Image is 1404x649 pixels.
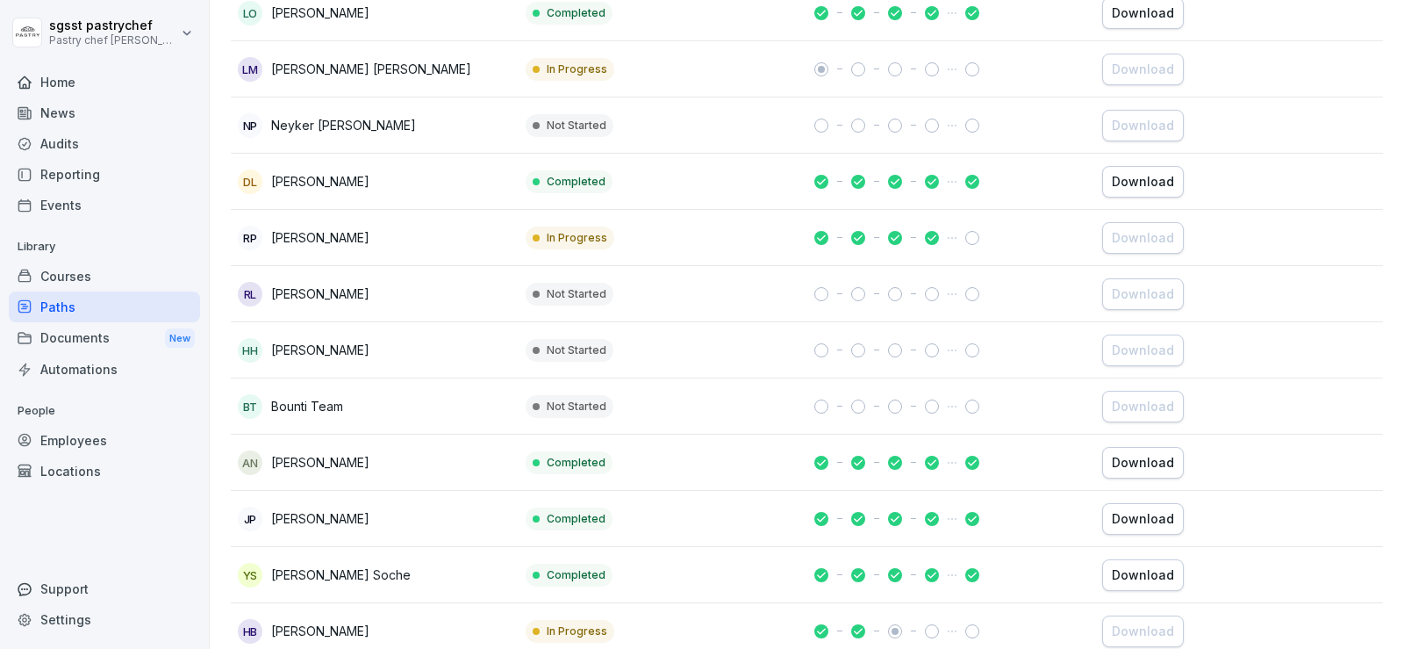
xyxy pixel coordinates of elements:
p: People [9,397,200,425]
a: Home [9,67,200,97]
button: Download [1102,503,1184,535]
button: Download [1102,335,1184,366]
div: DL [238,169,262,194]
div: AN [238,451,262,475]
a: Employees [9,425,200,456]
div: Download [1112,228,1174,248]
a: Locations [9,456,200,487]
p: Neyker [PERSON_NAME] [271,116,416,134]
button: Download [1102,391,1184,422]
p: [PERSON_NAME] [271,622,369,640]
div: HH [238,338,262,363]
div: YS [238,563,262,588]
p: Completed [547,511,605,527]
a: Events [9,190,200,220]
p: [PERSON_NAME] [271,4,369,22]
button: Download [1102,110,1184,141]
button: Download [1102,559,1184,591]
p: [PERSON_NAME] [271,453,369,472]
p: Not Started [547,399,606,415]
a: DocumentsNew [9,322,200,355]
a: Audits [9,128,200,159]
p: In Progress [547,230,607,246]
div: Download [1112,4,1174,23]
p: In Progress [547,624,607,639]
div: Download [1112,566,1174,585]
div: Support [9,573,200,604]
button: Download [1102,166,1184,198]
p: Completed [547,174,605,190]
p: Completed [547,5,605,21]
div: Download [1112,509,1174,529]
p: [PERSON_NAME] [271,341,369,359]
button: Download [1102,447,1184,479]
p: Completed [547,455,605,471]
a: Paths [9,292,200,322]
p: Bounti Team [271,397,343,415]
button: Download [1102,222,1184,254]
p: [PERSON_NAME] [PERSON_NAME] [271,60,471,78]
div: Download [1112,622,1174,641]
div: NP [238,113,262,138]
p: [PERSON_NAME] Soche [271,566,411,584]
p: [PERSON_NAME] [271,285,369,303]
div: Documents [9,322,200,355]
a: Settings [9,604,200,635]
a: Reporting [9,159,200,190]
a: Courses [9,261,200,292]
div: LO [238,1,262,25]
p: [PERSON_NAME] [271,172,369,191]
p: sgsst pastrychef [49,18,177,33]
button: Download [1102,278,1184,310]
div: JP [238,507,262,531]
div: LM [238,57,262,82]
div: BT [238,394,262,419]
p: Library [9,233,200,261]
button: Download [1102,616,1184,647]
div: HB [238,619,262,644]
p: Not Started [547,118,606,133]
div: Download [1112,172,1174,191]
div: Download [1112,397,1174,416]
button: Download [1102,54,1184,85]
div: Download [1112,453,1174,472]
a: News [9,97,200,128]
p: In Progress [547,61,607,77]
div: Download [1112,116,1174,135]
a: Automations [9,354,200,385]
div: Download [1112,341,1174,360]
div: Download [1112,60,1174,79]
p: Completed [547,567,605,583]
p: Not Started [547,286,606,302]
div: RP [238,226,262,250]
div: RL [238,282,262,306]
p: Pastry chef [PERSON_NAME] y Cocina gourmet [49,34,177,47]
div: New [165,328,195,349]
p: Not Started [547,343,606,358]
p: [PERSON_NAME] [271,228,369,247]
p: [PERSON_NAME] [271,509,369,528]
div: Download [1112,285,1174,304]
